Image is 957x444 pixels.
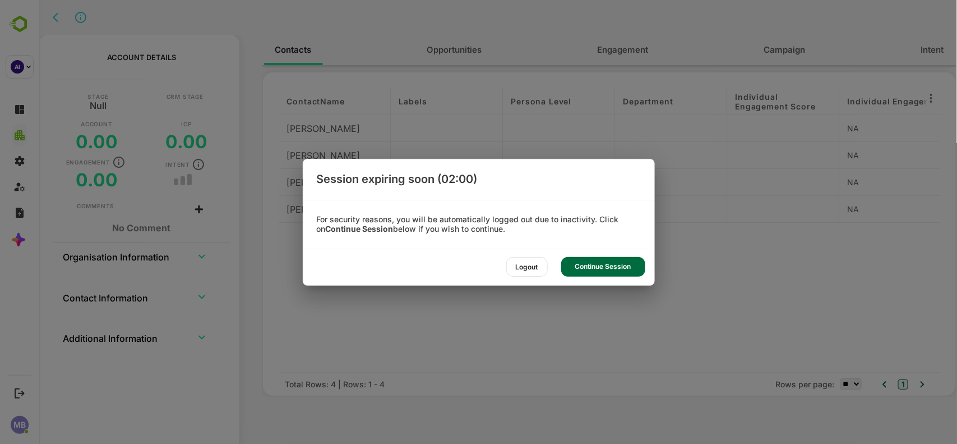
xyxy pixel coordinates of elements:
[247,97,305,106] span: contactName
[558,43,609,57] span: Engagement
[127,94,164,99] p: CRM Stage
[239,142,352,169] div: [PERSON_NAME]
[154,329,171,346] button: expand row
[23,242,144,269] th: Organisation Information
[696,92,792,111] span: Individual Engagement Score
[36,169,78,191] h5: 0.00
[246,378,345,390] div: Total Rows: 4 | Rows: 1 - 4
[154,289,171,305] button: expand row
[239,115,352,142] div: [PERSON_NAME]
[38,223,167,234] h1: No Comment
[471,97,532,106] span: Persona Level
[882,43,905,57] span: Intent
[236,43,272,57] span: Contacts
[808,149,904,161] div: NA
[36,131,78,153] h5: 0.00
[584,97,634,106] span: Department
[326,224,394,234] b: Continue Session
[154,178,158,181] button: trend
[239,169,352,196] div: [PERSON_NAME]
[859,379,869,390] button: 1
[23,242,182,364] table: collapsible table
[239,196,352,223] div: [PERSON_NAME]
[11,9,27,26] button: back
[126,131,168,153] h5: 0.00
[303,215,654,234] div: For security reasons, you will be automatically logged out due to inactivity. Click on below if y...
[27,159,71,165] p: Engagement
[808,203,904,215] div: NA
[808,176,904,188] div: NA
[126,162,151,167] p: Intent
[23,324,144,351] th: Additional Information
[303,159,654,200] div: Session expiring soon (02:00)
[48,94,69,99] p: Stage
[142,121,152,127] p: ICP
[154,248,171,265] button: expand row
[41,121,73,127] p: Account
[561,257,645,277] div: Continue Session
[506,257,548,277] div: Logout
[68,53,137,62] p: Account Details
[737,378,796,390] span: Rows per page:
[50,99,67,108] h5: Null
[38,202,75,211] div: Comments
[388,43,443,57] span: Opportunities
[808,97,904,106] span: Individual Engagement Level
[23,283,144,310] th: Contact Information
[725,43,766,57] span: Campaign
[359,97,387,106] span: Labels
[223,35,918,65] div: full width tabs example
[35,11,48,24] svg: Click to close Account details panel
[808,122,904,134] div: NA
